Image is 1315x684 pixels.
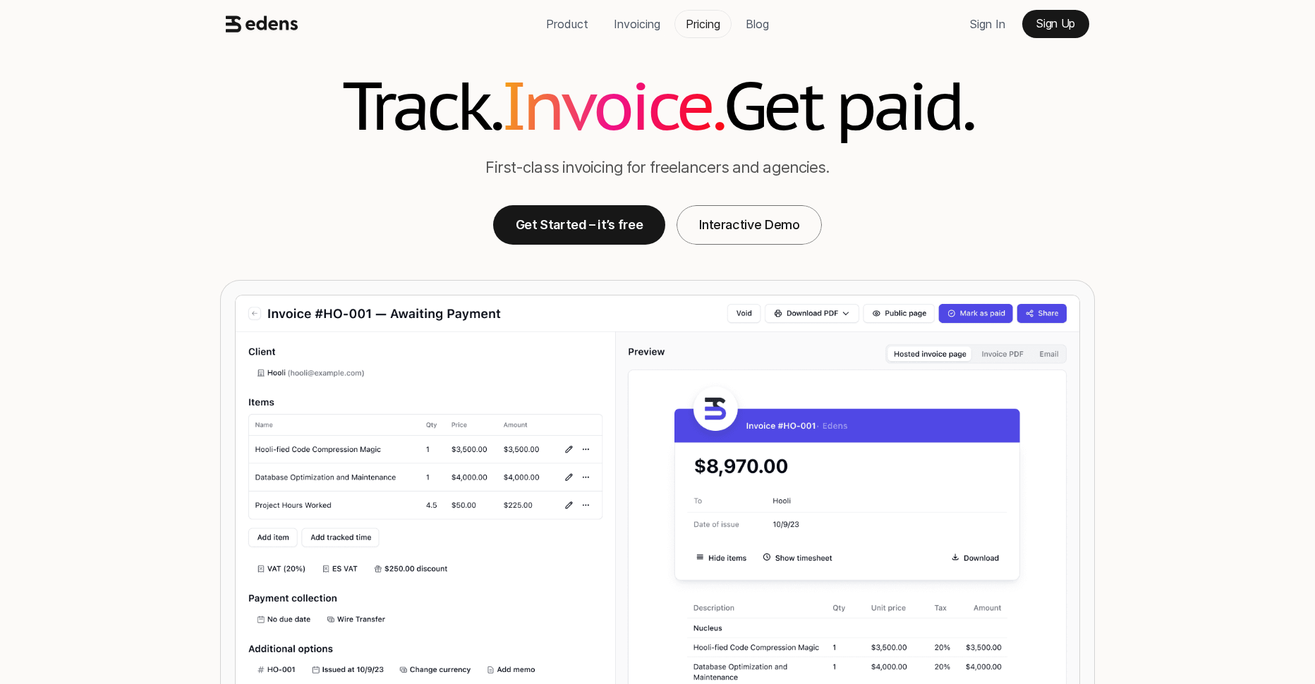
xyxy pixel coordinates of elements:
p: Blog [746,13,769,35]
h1: Get paid. [723,69,973,140]
span: Invoice. [493,61,731,149]
h1: Track. [342,69,501,140]
p: Invoicing [614,13,660,35]
p: Product [546,13,588,35]
a: Sign In [959,10,1017,38]
p: Sign Up [1036,17,1075,30]
p: First-class invoicing for freelancers and agencies. [485,157,829,177]
a: Invoicing [602,10,672,38]
a: Sign Up [1022,10,1089,38]
p: Get Started – it’s free [516,217,643,232]
p: Interactive Demo [699,217,799,232]
a: Pricing [674,10,732,38]
p: Sign In [970,13,1005,35]
a: Get Started – it’s free [493,205,666,245]
a: Blog [734,10,780,38]
a: Product [535,10,600,38]
p: Pricing [686,13,720,35]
